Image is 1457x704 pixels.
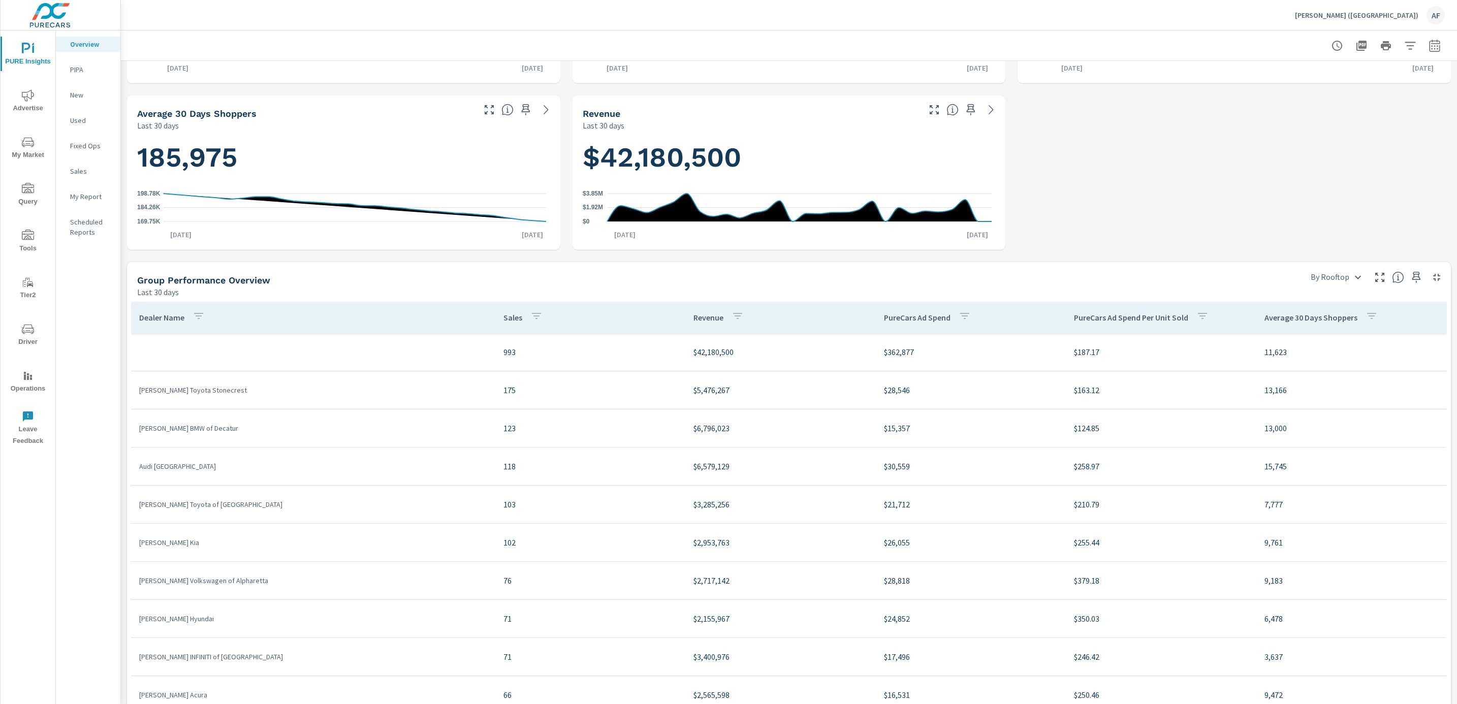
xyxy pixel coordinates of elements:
p: [DATE] [160,63,196,73]
h1: 185,975 [137,140,550,175]
span: Operations [4,370,52,395]
span: Save this to your personalized report [518,102,534,118]
p: 123 [503,422,677,434]
p: Audi [GEOGRAPHIC_DATA] [139,461,487,471]
p: [PERSON_NAME] Hyundai [139,614,487,624]
div: Used [56,113,120,128]
p: $2,717,142 [693,574,867,587]
p: $350.03 [1074,613,1248,625]
p: Last 30 days [137,119,179,132]
p: $2,565,598 [693,689,867,701]
span: Driver [4,323,52,348]
p: $30,559 [884,460,1058,472]
p: Average 30 Days Shoppers [1264,312,1357,323]
p: $210.79 [1074,498,1248,510]
p: $258.97 [1074,460,1248,472]
p: 9,183 [1264,574,1438,587]
a: See more details in report [538,102,554,118]
p: $24,852 [884,613,1058,625]
p: [PERSON_NAME] INFINITI of [GEOGRAPHIC_DATA] [139,652,487,662]
p: 9,472 [1264,689,1438,701]
h5: Average 30 Days Shoppers [137,108,257,119]
div: My Report [56,189,120,204]
div: nav menu [1,30,55,451]
p: [PERSON_NAME] ([GEOGRAPHIC_DATA]) [1295,11,1418,20]
text: $1.92M [583,204,603,211]
p: [PERSON_NAME] Toyota of [GEOGRAPHIC_DATA] [139,499,487,509]
p: Overview [70,39,112,49]
p: $17,496 [884,651,1058,663]
p: PureCars Ad Spend [884,312,951,323]
p: $362,877 [884,346,1058,358]
p: 993 [503,346,677,358]
span: Leave Feedback [4,410,52,447]
p: [DATE] [960,63,995,73]
p: $124.85 [1074,422,1248,434]
button: Make Fullscreen [481,102,497,118]
p: $187.17 [1074,346,1248,358]
p: Revenue [693,312,723,323]
text: $3.85M [583,190,603,197]
p: $246.42 [1074,651,1248,663]
p: New [70,90,112,100]
button: "Export Report to PDF" [1351,36,1372,56]
p: 175 [503,384,677,396]
p: Sales [503,312,522,323]
p: [PERSON_NAME] Volkswagen of Alpharetta [139,575,487,586]
text: 198.78K [137,190,161,197]
p: $163.12 [1074,384,1248,396]
p: $26,055 [884,536,1058,549]
div: Overview [56,37,120,52]
text: 184.26K [137,204,161,211]
span: PURE Insights [4,43,52,68]
h1: $42,180,500 [583,140,996,175]
p: [DATE] [1405,63,1441,73]
p: $6,579,129 [693,460,867,472]
p: $28,818 [884,574,1058,587]
p: $21,712 [884,498,1058,510]
a: See more details in report [983,102,999,118]
p: Scheduled Reports [70,217,112,237]
span: My Market [4,136,52,161]
p: $250.46 [1074,689,1248,701]
text: 169.75K [137,218,161,225]
p: [DATE] [515,230,550,240]
p: $3,285,256 [693,498,867,510]
div: AF [1427,6,1445,24]
h5: Revenue [583,108,620,119]
p: Dealer Name [139,312,184,323]
p: [PERSON_NAME] BMW of Decatur [139,423,487,433]
p: [DATE] [515,63,550,73]
p: 7,777 [1264,498,1438,510]
p: Last 30 days [137,286,179,298]
p: 71 [503,651,677,663]
p: [PERSON_NAME] Kia [139,537,487,548]
p: 13,000 [1264,422,1438,434]
span: Total sales revenue over the selected date range. [Source: This data is sourced from the dealer’s... [946,104,959,116]
p: 66 [503,689,677,701]
p: [DATE] [599,63,635,73]
p: $16,531 [884,689,1058,701]
span: Query [4,183,52,208]
h5: Group Performance Overview [137,275,270,285]
p: $5,476,267 [693,384,867,396]
div: By Rooftop [1305,268,1368,286]
p: $379.18 [1074,574,1248,587]
div: New [56,87,120,103]
text: $0 [583,218,590,225]
button: Apply Filters [1400,36,1420,56]
button: Make Fullscreen [926,102,942,118]
p: Sales [70,166,112,176]
span: Save this to your personalized report [963,102,979,118]
span: Save this to your personalized report [1408,269,1424,285]
span: Understand group performance broken down by various segments. Use the dropdown in the upper right... [1392,271,1404,283]
p: 9,761 [1264,536,1438,549]
p: $255.44 [1074,536,1248,549]
div: Sales [56,164,120,179]
p: 3,637 [1264,651,1438,663]
p: [DATE] [607,230,643,240]
p: $2,953,763 [693,536,867,549]
p: $15,357 [884,422,1058,434]
button: Print Report [1376,36,1396,56]
p: PIPA [70,65,112,75]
